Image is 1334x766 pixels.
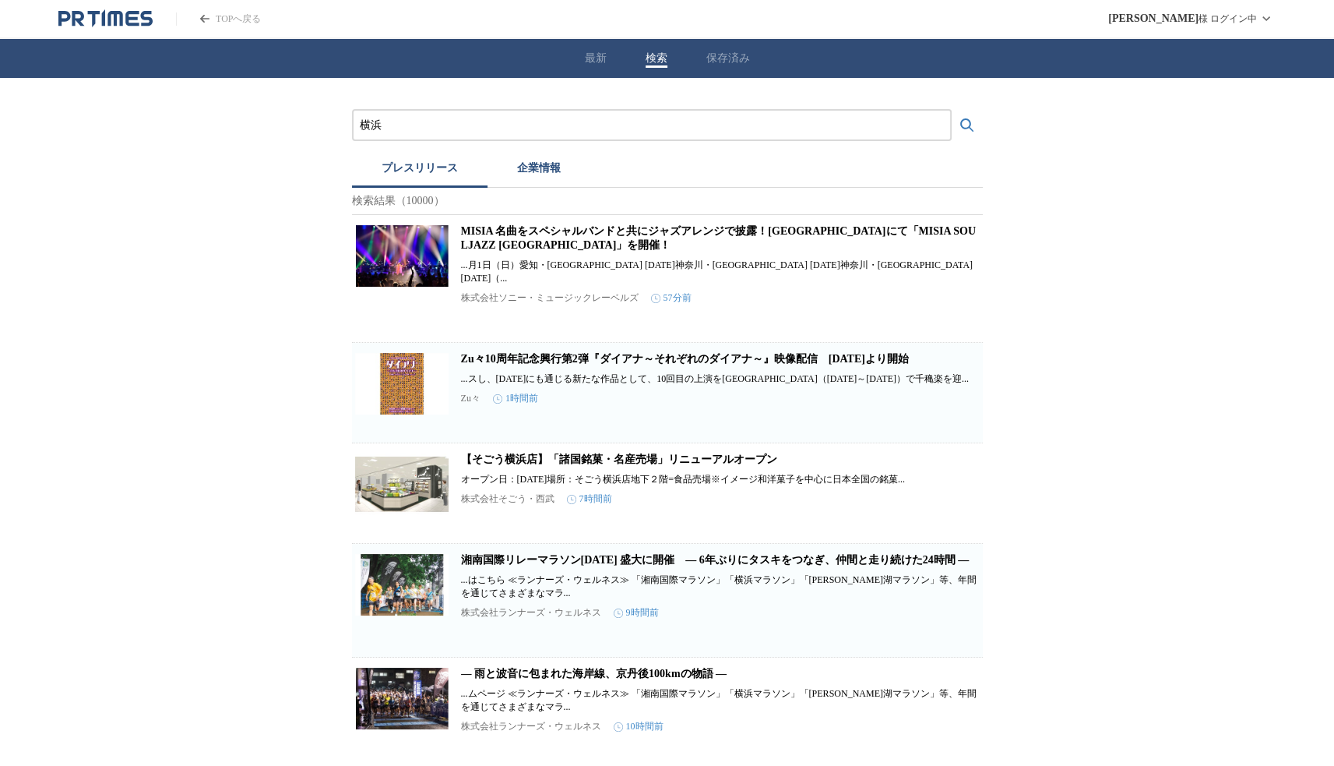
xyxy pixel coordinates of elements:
[651,291,692,305] time: 57分前
[493,392,538,405] time: 1時間前
[461,687,980,714] p: ...ムページ ≪ランナーズ・ウェルネス≫ 「湘南国際マラソン」「横浜マラソン」「[PERSON_NAME]湖マラソン」等、年間を通じてさまざまなマラ...
[487,154,590,188] button: 企業情報
[360,117,944,134] input: プレスリリースおよび企業を検索する
[585,51,607,65] button: 最新
[461,473,980,486] p: オープン日：[DATE]場所：そごう横浜店地下２階=食品売場※イメージ和洋菓子を中心に日本全国の銘菓...
[176,12,261,26] a: PR TIMESのトップページはこちら
[567,492,612,506] time: 7時間前
[352,154,487,188] button: プレスリリース
[461,372,980,386] p: ...スし、[DATE]にも通じる新たな作品として、10回目の上演を[GEOGRAPHIC_DATA]（[DATE]～[DATE]）で千穐楽を迎...
[355,667,449,729] img: ― 雨と波音に包まれた海岸線、京丹後100kmの物語 ―
[461,606,601,620] p: 株式会社ランナーズ・ウェルネス
[706,51,750,65] button: 保存済み
[461,574,980,600] p: ...はこちら ≪ランナーズ・ウェルネス≫ 「湘南国際マラソン」「横浜マラソン」「[PERSON_NAME]湖マラソン」等、年間を通じてさまざまなマラ...
[461,554,970,566] a: 湘南国際リレーマラソン[DATE] 盛大に開催 ― 6年ぶりにタスキをつなぎ、仲間と走り続けた24時間 ―
[461,225,976,251] a: MISIA 名曲をスペシャルバンドと共にジャズアレンジで披露！[GEOGRAPHIC_DATA]にて「MISIA SOULJAZZ [GEOGRAPHIC_DATA]」を開催！
[461,720,601,733] p: 株式会社ランナーズ・ウェルネス
[461,492,554,506] p: 株式会社そごう・西武
[352,188,983,215] p: 検索結果（10000）
[461,353,909,365] a: Zu々10周年記念興行第2弾『ダイアナ～それぞれのダイアナ～』映像配信 [DATE]より開始
[461,291,639,305] p: 株式会社ソニー・ミュージックレーベルズ
[58,9,153,28] a: PR TIMESのトップページはこちら
[614,720,663,733] time: 10時間前
[355,553,449,616] img: 湘南国際リレーマラソン2025 盛大に開催 ― 6年ぶりにタスキをつなぎ、仲間と走り続けた24時間 ―
[355,224,449,287] img: MISIA 名曲をスペシャルバンドと共にジャズアレンジで披露！東京・NHKホールにて「MISIA SOULJAZZ FUNK CITY」を開催！
[461,392,480,405] p: Zu々
[461,454,777,465] a: 【そごう横浜店】「諸国銘菓・名産売場」リニューアルオープン
[646,51,667,65] button: 検索
[355,453,449,515] img: 【そごう横浜店】「諸国銘菓・名産売場」リニューアルオープン
[952,110,983,141] button: 検索する
[461,259,980,285] p: ...月1日（日）愛知・[GEOGRAPHIC_DATA] [DATE]神奈川・[GEOGRAPHIC_DATA] [DATE]神奈川・[GEOGRAPHIC_DATA] [DATE]（...
[355,352,449,415] img: Zu々10周年記念興行第2弾『ダイアナ～それぞれのダイアナ～』映像配信 9月16日（火）より開始
[614,606,659,620] time: 9時間前
[461,668,727,680] a: ― 雨と波音に包まれた海岸線、京丹後100kmの物語 ―
[1108,12,1198,25] span: [PERSON_NAME]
